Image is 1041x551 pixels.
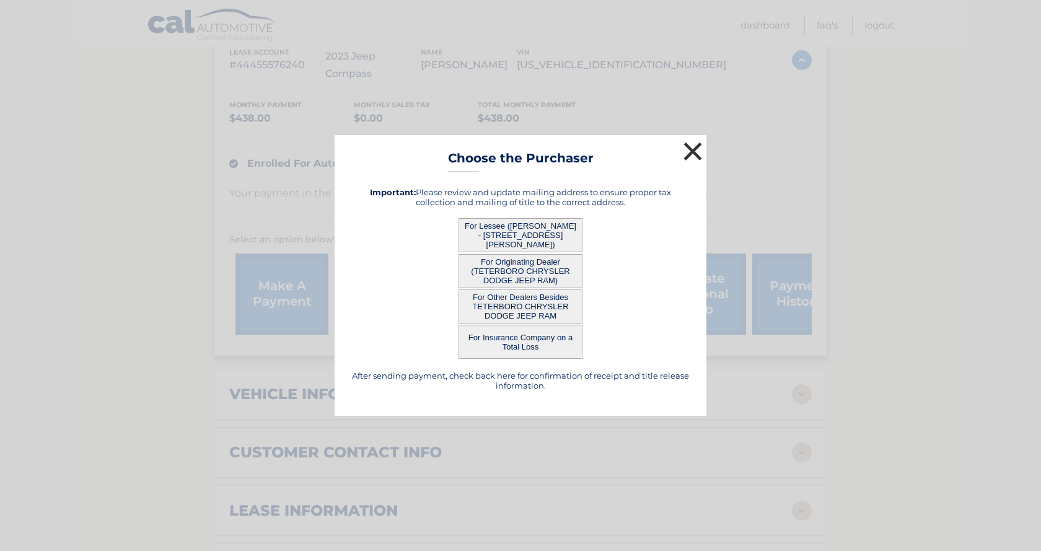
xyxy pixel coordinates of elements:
button: For Other Dealers Besides TETERBORO CHRYSLER DODGE JEEP RAM [459,289,582,324]
button: For Lessee ([PERSON_NAME] - [STREET_ADDRESS][PERSON_NAME]) [459,218,582,252]
button: For Originating Dealer (TETERBORO CHRYSLER DODGE JEEP RAM) [459,254,582,288]
h5: After sending payment, check back here for confirmation of receipt and title release information. [350,371,691,390]
h5: Please review and update mailing address to ensure proper tax collection and mailing of title to ... [350,187,691,207]
button: × [680,139,705,164]
strong: Important: [370,187,416,197]
button: For Insurance Company on a Total Loss [459,325,582,359]
h3: Choose the Purchaser [448,151,594,172]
